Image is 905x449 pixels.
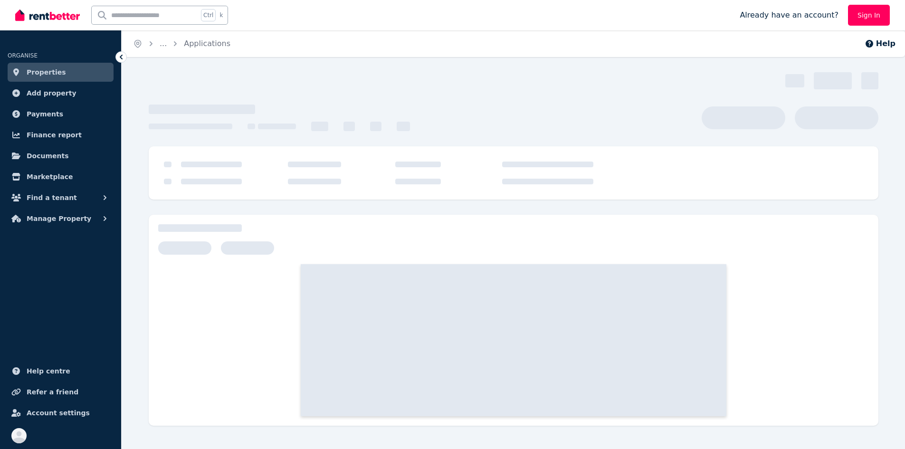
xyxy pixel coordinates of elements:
span: Help centre [27,365,70,377]
nav: Breadcrumb [122,30,242,57]
span: Already have an account? [740,10,838,21]
span: k [219,11,223,19]
a: Payments [8,105,114,124]
span: Manage Property [27,213,91,224]
span: Account settings [27,407,90,419]
a: Refer a friend [8,382,114,401]
a: Add property [8,84,114,103]
span: Refer a friend [27,386,78,398]
a: Applications [184,39,230,48]
span: Properties [27,67,66,78]
a: Help centre [8,362,114,381]
a: Sign In [848,5,890,26]
span: ORGANISE [8,52,38,59]
span: Marketplace [27,171,73,182]
a: Properties [8,63,114,82]
span: Add property [27,87,76,99]
img: RentBetter [15,8,80,22]
a: Finance report [8,125,114,144]
button: Help [865,38,895,49]
span: Payments [27,108,63,120]
button: Find a tenant [8,188,114,207]
button: Manage Property [8,209,114,228]
span: Ctrl [201,9,216,21]
span: ... [160,39,167,48]
a: Marketplace [8,167,114,186]
span: Find a tenant [27,192,77,203]
span: Documents [27,150,69,162]
a: Documents [8,146,114,165]
span: Finance report [27,129,82,141]
a: Account settings [8,403,114,422]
